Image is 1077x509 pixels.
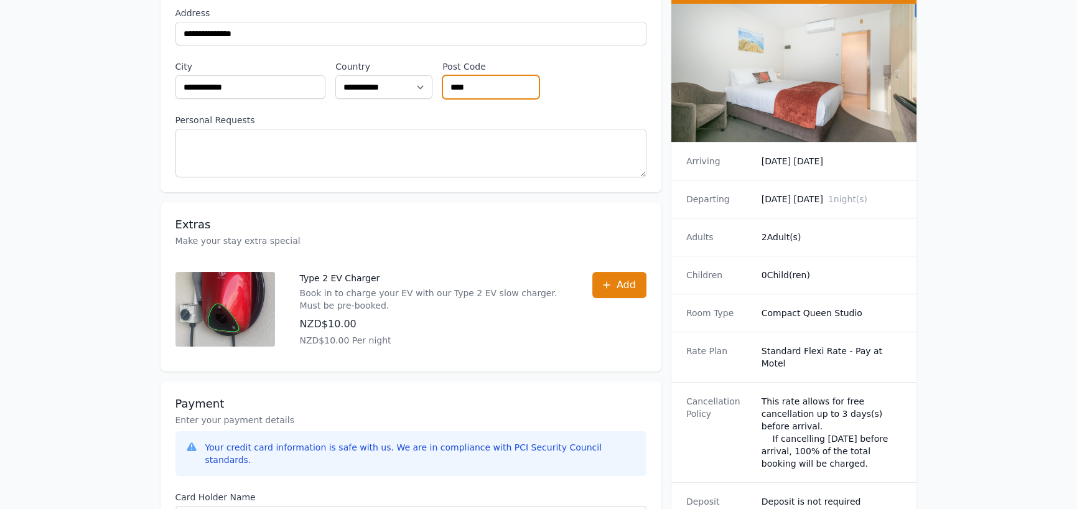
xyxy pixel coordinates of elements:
[335,60,432,73] label: Country
[762,345,902,370] dd: Standard Flexi Rate - Pay at Motel
[175,217,646,232] h3: Extras
[175,491,646,503] label: Card Holder Name
[762,269,902,281] dd: 0 Child(ren)
[762,495,902,508] dd: Deposit is not required
[762,155,902,167] dd: [DATE] [DATE]
[617,278,636,292] span: Add
[300,334,567,347] p: NZD$10.00 Per night
[671,4,917,142] img: Compact Queen Studio
[175,272,275,347] img: Type 2 EV Charger
[762,395,902,470] div: This rate allows for free cancellation up to 3 days(s) before arrival. If cancelling [DATE] befor...
[175,7,646,19] label: Address
[686,155,752,167] dt: Arriving
[686,231,752,243] dt: Adults
[175,60,326,73] label: City
[592,272,646,298] button: Add
[175,414,646,426] p: Enter your payment details
[686,269,752,281] dt: Children
[686,395,752,470] dt: Cancellation Policy
[300,317,567,332] p: NZD$10.00
[300,287,567,312] p: Book in to charge your EV with our Type 2 EV slow charger. Must be pre-booked.
[175,114,646,126] label: Personal Requests
[828,194,867,204] span: 1 night(s)
[762,193,902,205] dd: [DATE] [DATE]
[175,235,646,247] p: Make your stay extra special
[205,441,636,466] div: Your credit card information is safe with us. We are in compliance with PCI Security Council stan...
[175,396,646,411] h3: Payment
[686,307,752,319] dt: Room Type
[300,272,567,284] p: Type 2 EV Charger
[686,495,752,508] dt: Deposit
[686,193,752,205] dt: Departing
[686,345,752,370] dt: Rate Plan
[442,60,539,73] label: Post Code
[762,307,902,319] dd: Compact Queen Studio
[762,231,902,243] dd: 2 Adult(s)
